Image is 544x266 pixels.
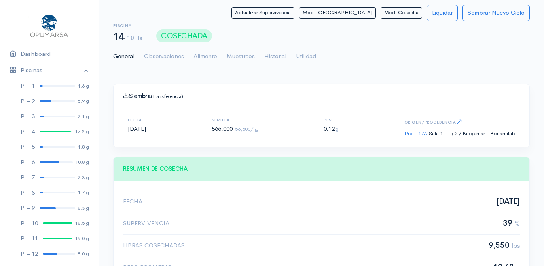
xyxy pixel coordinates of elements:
button: Sembrar Nuevo Ciclo [462,5,530,21]
div: 19.0 g [75,235,89,243]
h6: Origen/Procedencia [404,118,515,128]
div: 8.3 g [78,204,89,212]
div: 8.0 g [78,250,89,258]
div: P – 12 [21,249,38,258]
div: P – 9 [21,203,35,212]
small: 56,600/ [235,126,258,132]
h6: Peso [324,118,339,122]
a: Utilidad [296,42,316,71]
span: [DATE] [496,197,520,206]
button: Actualizar Supervivencia [231,7,294,19]
h6: Semilla [212,118,258,122]
div: P – 5 [21,142,35,151]
div: 1.7 g [78,189,89,197]
span: 10 Ha [127,34,142,42]
a: Observaciones [144,42,184,71]
button: Mod. Cosecha [381,7,422,19]
div: 1.6 g [78,82,89,90]
div: 2.3 g [78,174,89,182]
div: P – 11 [21,234,38,243]
div: 18.5 g [75,219,89,227]
div: 17.2 g [75,128,89,136]
div: 0.12 [314,118,348,138]
span: Supervivencia [123,219,169,228]
span: lbs [512,241,520,250]
span: Fecha [123,197,142,206]
div: P – 1 [21,81,35,90]
div: P – 10 [21,219,38,228]
div: [DATE] [118,118,155,138]
span: % [514,219,520,228]
span: COSECHADA [156,29,212,42]
h4: RESUMEN DE COSECHA [123,166,520,172]
sub: Ha [253,128,258,133]
div: P – 8 [21,188,35,197]
small: (Transferencia) [151,93,184,100]
a: Alimento [193,42,217,71]
div: 1.8 g [78,143,89,151]
img: Opumarsa [28,13,70,38]
div: 566,000 [202,118,267,138]
span: 39 [503,219,520,228]
a: Historial [264,42,286,71]
button: Liquidar [427,5,458,21]
div: 2.1 g [78,113,89,121]
h1: 14 [113,31,142,43]
div: 10.8 g [75,158,89,166]
div: P – 4 [21,127,35,136]
div: P – 7 [21,173,35,182]
div: 5.9 g [78,97,89,105]
div: P – 2 [21,97,35,106]
a: General [113,42,135,71]
div: P – 3 [21,112,35,121]
button: Mod. [GEOGRAPHIC_DATA] [299,7,376,19]
h6: Piscina [113,23,142,28]
span: 9,550 [489,241,520,250]
span: g [335,126,339,132]
a: Muestreos [227,42,255,71]
h4: Siembra [123,92,520,100]
span: Libras cosechadas [123,241,185,250]
a: Pre – 17A: [404,130,429,137]
span: Sala 1 - Tq 5 / Biogemar - Bonamilab [429,130,515,137]
div: P – 6 [21,158,35,167]
h6: Fecha [128,118,146,122]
